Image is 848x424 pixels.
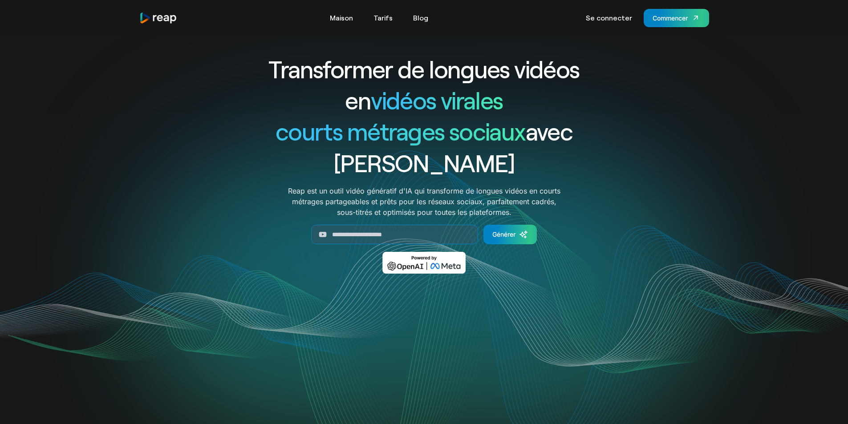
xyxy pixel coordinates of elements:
img: logo de récolte [139,12,178,24]
font: Commencer [653,14,688,22]
font: Tarifs [373,13,393,22]
font: Générer [492,230,515,238]
font: vidéos virales [371,85,503,114]
a: Commencer [644,9,709,27]
a: Générer [483,225,537,244]
font: Blog [413,13,428,22]
a: maison [139,12,178,24]
font: Maison [330,13,353,22]
a: Se connecter [581,11,637,25]
font: Reap est un outil vidéo génératif d'IA qui transforme de longues vidéos en courts métrages partag... [288,186,560,217]
form: Générer un formulaire [239,225,609,244]
font: courts métrages sociaux [276,117,526,145]
img: Propulsé par OpenAI et Meta [382,252,466,274]
font: Se connecter [586,13,632,22]
font: Transformer de longues vidéos en [268,54,579,114]
a: Maison [325,11,357,25]
a: Blog [409,11,433,25]
font: avec [PERSON_NAME] [333,117,572,177]
a: Tarifs [369,11,397,25]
